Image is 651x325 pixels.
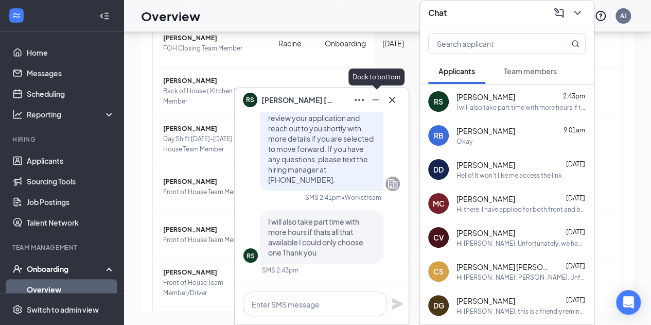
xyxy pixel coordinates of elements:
[434,96,443,107] div: RS
[163,267,262,278] span: [PERSON_NAME]
[616,290,641,315] div: Open Intercom Messenger
[553,7,565,19] svg: ComposeMessage
[261,94,333,106] span: [PERSON_NAME] [PERSON_NAME]
[163,235,262,245] span: Front of House Team Member
[428,7,447,19] h3: Chat
[456,92,515,102] span: [PERSON_NAME]
[433,300,444,311] div: DG
[316,20,374,67] td: Onboarding
[27,304,99,315] div: Switch to admin view
[456,262,549,272] span: [PERSON_NAME] [PERSON_NAME]
[27,150,115,171] a: Applicants
[438,66,475,76] span: Applicants
[456,273,586,282] div: Hi [PERSON_NAME] [PERSON_NAME]. Unfortunately, we had to reschedule your interview with [DEMOGRAP...
[27,264,106,274] div: Onboarding
[163,225,262,235] span: [PERSON_NAME]
[27,212,115,233] a: Talent Network
[12,243,113,252] div: Team Management
[11,10,22,21] svg: WorkstreamLogo
[456,137,472,146] div: Okay
[141,7,200,25] h1: Overview
[456,126,515,136] span: [PERSON_NAME]
[384,92,400,108] button: Cross
[382,38,425,49] div: [DATE]
[27,171,115,192] a: Sourcing Tools
[163,134,262,155] span: Day Shift [DATE]-[DATE] - Front of House Team Member
[262,266,298,275] div: SMS 2:43pm
[433,266,444,277] div: CS
[342,193,381,202] span: • Workstream
[316,67,374,115] td: Onboarding
[433,164,444,175] div: DD
[12,109,23,119] svg: Analysis
[566,228,585,236] span: [DATE]
[434,130,444,141] div: RB
[353,94,365,106] svg: Ellipses
[391,298,403,310] svg: Plane
[163,187,262,197] span: Front of House Team Member
[566,262,585,270] span: [DATE]
[163,124,262,134] span: [PERSON_NAME]
[563,92,585,100] span: 2:43pm
[27,83,115,104] a: Scheduling
[566,160,585,168] span: [DATE]
[305,193,342,202] div: SMS 2:41pm
[433,232,444,243] div: CV
[566,296,585,304] span: [DATE]
[429,34,551,54] input: Search applicant
[386,178,399,190] svg: Company
[12,135,113,144] div: Hiring
[456,239,586,248] div: Hi [PERSON_NAME]. Unfortunately, we had to reschedule your interview with [DEMOGRAPHIC_DATA]-fil-...
[163,86,262,107] span: Back of House ( Kitchen ) Team Member
[456,103,586,112] div: I will also take part time with more hours if thats all that available I could only choose one Th...
[569,5,586,21] button: ChevronDown
[456,296,515,306] span: [PERSON_NAME]
[620,11,627,20] div: AJ
[12,264,23,274] svg: UserCheck
[386,94,398,106] svg: Cross
[456,205,586,214] div: Hi there, I have applied for both front and back of house and the times available for interviews ...
[27,42,115,63] a: Home
[27,192,115,212] a: Job Postings
[456,160,515,170] span: [PERSON_NAME]
[456,307,586,316] div: Hi [PERSON_NAME], this is a friendly reminder. Your interview with [DEMOGRAPHIC_DATA]-fil-A for F...
[268,217,363,257] span: I will also take part time with more hours if thats all that available I could only choose one Th...
[504,66,557,76] span: Team members
[370,94,382,106] svg: Minimize
[594,10,607,22] svg: QuestionInfo
[163,33,262,43] span: [PERSON_NAME]
[247,251,255,260] div: RS
[12,304,23,315] svg: Settings
[270,67,316,115] td: Racine
[571,7,584,19] svg: ChevronDown
[27,279,115,300] a: Overview
[27,109,115,119] div: Reporting
[456,228,515,238] span: [PERSON_NAME]
[564,126,585,134] span: 9:01am
[351,92,367,108] button: Ellipses
[163,43,262,54] span: FOH Closing Team Member
[456,194,515,204] span: [PERSON_NAME]
[367,92,384,108] button: Minimize
[433,198,445,209] div: MC
[163,177,262,187] span: [PERSON_NAME]
[571,40,579,48] svg: MagnifyingGlass
[27,63,115,83] a: Messages
[99,11,110,21] svg: Collapse
[566,194,585,202] span: [DATE]
[270,20,316,67] td: Racine
[348,69,404,85] div: Dock to bottom
[551,5,567,21] button: ComposeMessage
[456,171,562,180] div: Hello! It won’t like me access the link
[163,278,262,298] span: Front of House Team Member/Driver
[163,76,262,86] span: [PERSON_NAME]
